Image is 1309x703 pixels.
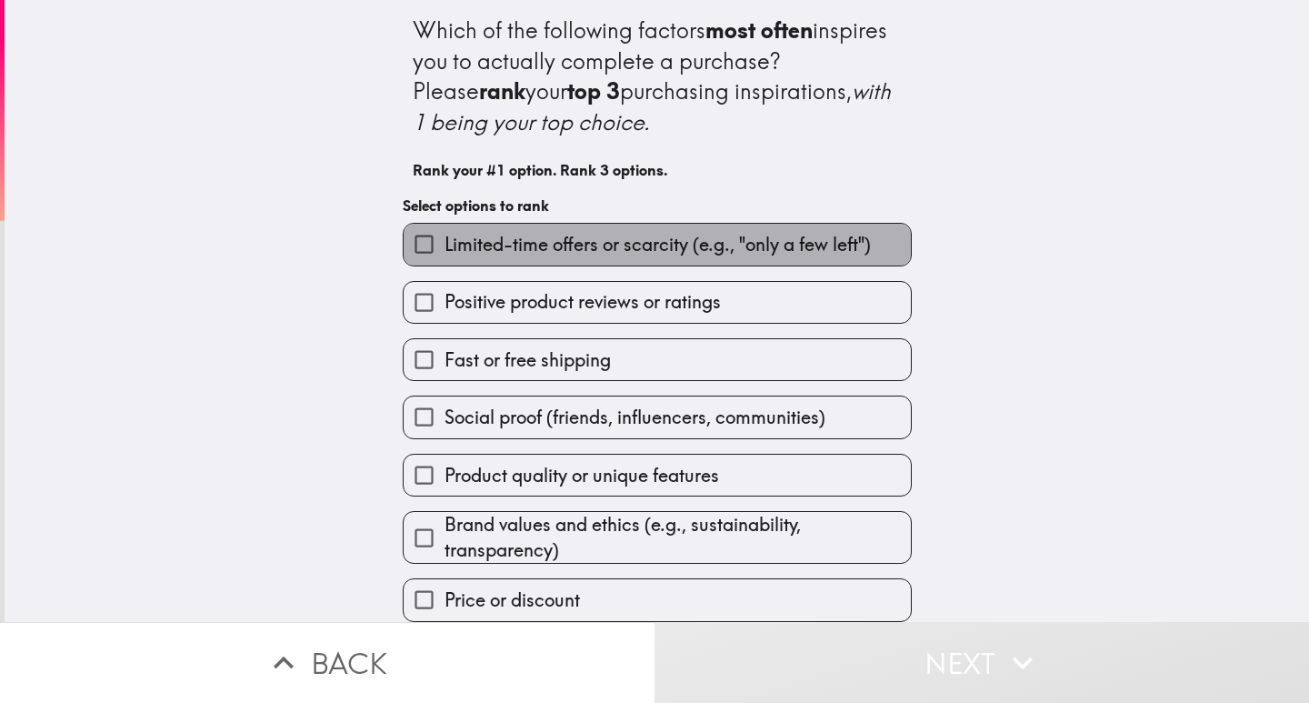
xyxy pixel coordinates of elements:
span: Brand values and ethics (e.g., sustainability, transparency) [445,512,911,563]
b: rank [479,77,525,105]
span: Limited-time offers or scarcity (e.g., "only a few left") [445,232,871,257]
button: Next [654,622,1309,703]
span: Positive product reviews or ratings [445,289,721,315]
button: Positive product reviews or ratings [404,282,911,323]
b: top 3 [567,77,620,105]
span: Fast or free shipping [445,347,611,373]
button: Product quality or unique features [404,455,911,496]
div: Which of the following factors inspires you to actually complete a purchase? Please your purchasi... [413,15,902,137]
h6: Rank your #1 option. Rank 3 options. [413,160,902,180]
b: most often [705,16,813,44]
button: Social proof (friends, influencers, communities) [404,397,911,437]
button: Limited-time offers or scarcity (e.g., "only a few left") [404,224,911,265]
span: Product quality or unique features [445,463,719,488]
span: Price or discount [445,588,580,613]
button: Price or discount [404,579,911,620]
button: Fast or free shipping [404,339,911,380]
h6: Select options to rank [403,196,912,216]
i: with 1 being your top choice. [413,77,896,136]
button: Brand values and ethics (e.g., sustainability, transparency) [404,512,911,563]
span: Social proof (friends, influencers, communities) [445,405,825,430]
